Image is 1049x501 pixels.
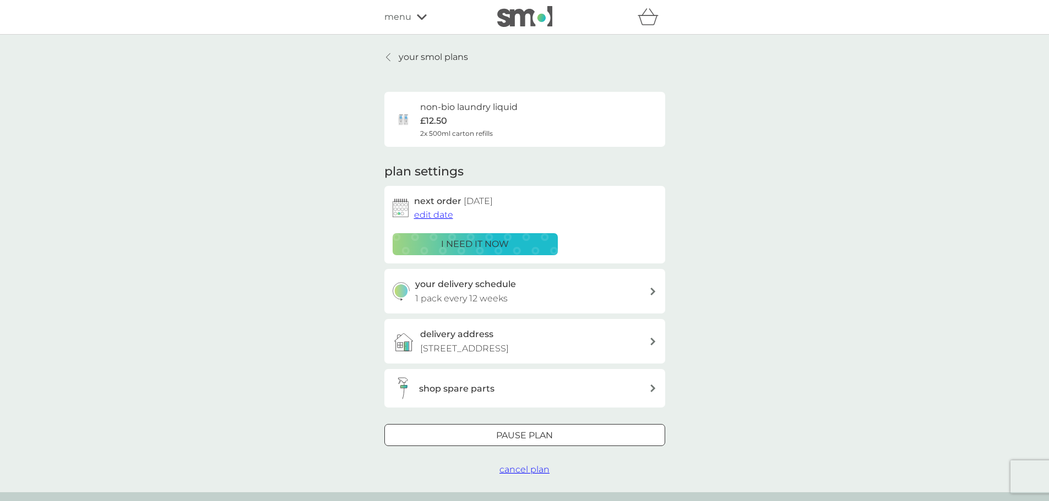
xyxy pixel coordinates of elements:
[393,108,415,130] img: non-bio laundry liquid
[414,194,493,208] h2: next order
[415,277,516,291] h3: your delivery schedule
[384,163,464,180] h2: plan settings
[384,10,411,24] span: menu
[415,291,508,306] p: 1 pack every 12 weeks
[420,128,493,139] span: 2x 500ml carton refills
[499,463,550,477] button: cancel plan
[441,237,509,251] p: i need it now
[496,428,553,443] p: Pause plan
[384,269,665,313] button: your delivery schedule1 pack every 12 weeks
[419,382,494,396] h3: shop spare parts
[420,327,493,342] h3: delivery address
[420,342,509,356] p: [STREET_ADDRESS]
[638,6,665,28] div: basket
[497,6,552,27] img: smol
[499,464,550,475] span: cancel plan
[464,196,493,206] span: [DATE]
[393,233,558,255] button: i need it now
[384,424,665,446] button: Pause plan
[414,208,453,222] button: edit date
[384,369,665,408] button: shop spare parts
[414,210,453,220] span: edit date
[420,100,518,114] h6: non-bio laundry liquid
[399,50,468,64] p: your smol plans
[420,114,447,128] p: £12.50
[384,319,665,364] a: delivery address[STREET_ADDRESS]
[384,50,468,64] a: your smol plans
